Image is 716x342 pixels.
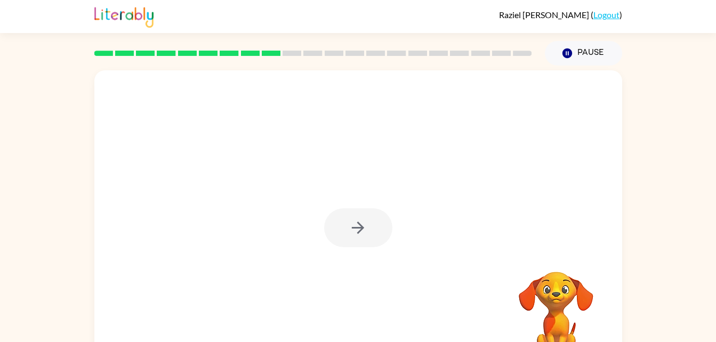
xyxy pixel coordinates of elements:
[94,4,154,28] img: Literably
[593,10,620,20] a: Logout
[499,10,622,20] div: ( )
[499,10,591,20] span: Raziel [PERSON_NAME]
[545,41,622,66] button: Pause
